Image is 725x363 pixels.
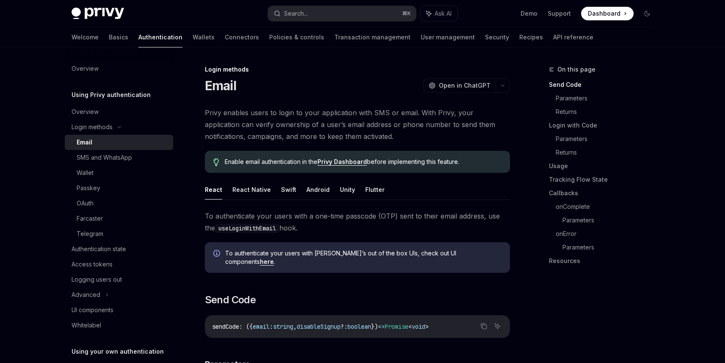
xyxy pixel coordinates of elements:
[213,158,219,166] svg: Tip
[65,61,173,76] a: Overview
[215,224,279,233] code: useLoginWithEmail
[225,158,501,166] span: Enable email authentication in the before implementing this feature.
[213,250,222,258] svg: Info
[205,65,510,74] div: Login methods
[253,323,270,330] span: email
[65,226,173,241] a: Telegram
[72,274,122,285] div: Logging users out
[378,323,385,330] span: =>
[72,259,113,269] div: Access tokens
[65,104,173,119] a: Overview
[205,293,256,307] span: Send Code
[72,290,100,300] div: Advanced
[556,91,661,105] a: Parameters
[412,323,425,330] span: void
[225,249,502,266] span: To authenticate your users with [PERSON_NAME]’s out of the box UIs, check out UI components .
[423,78,496,93] button: Open in ChatGPT
[408,323,412,330] span: <
[77,152,132,163] div: SMS and WhatsApp
[225,27,259,47] a: Connectors
[562,241,661,254] a: Parameters
[138,27,182,47] a: Authentication
[549,186,661,200] a: Callbacks
[425,323,429,330] span: >
[77,137,92,147] div: Email
[435,9,452,18] span: Ask AI
[65,135,173,150] a: Email
[65,272,173,287] a: Logging users out
[273,323,293,330] span: string
[77,229,103,239] div: Telegram
[65,318,173,333] a: Whitelabel
[549,159,661,173] a: Usage
[556,132,661,146] a: Parameters
[260,258,274,266] a: here
[239,323,253,330] span: : ({
[521,9,538,18] a: Demo
[72,90,151,100] h5: Using Privy authentication
[269,27,324,47] a: Policies & controls
[334,27,411,47] a: Transaction management
[270,323,273,330] span: :
[65,257,173,272] a: Access tokens
[65,302,173,318] a: UI components
[72,64,99,74] div: Overview
[77,198,94,208] div: OAuth
[347,323,371,330] span: boolean
[478,321,489,332] button: Copy the contents from the code block
[306,180,330,200] button: Android
[65,196,173,211] a: OAuth
[549,119,661,132] a: Login with Code
[77,183,100,193] div: Passkey
[485,27,509,47] a: Security
[340,180,355,200] button: Unity
[65,150,173,165] a: SMS and WhatsApp
[581,7,634,20] a: Dashboard
[385,323,408,330] span: Promise
[72,320,101,330] div: Whitelabel
[640,7,654,20] button: Toggle dark mode
[519,27,543,47] a: Recipes
[109,27,128,47] a: Basics
[205,210,510,234] span: To authenticate your users with a one-time passcode (OTP) sent to their email address, use the hook.
[268,6,416,21] button: Search...⌘K
[212,323,239,330] span: sendCode
[65,241,173,257] a: Authentication state
[205,107,510,142] span: Privy enables users to login to your application with SMS or email. With Privy, your application ...
[556,200,661,213] a: onComplete
[420,6,458,21] button: Ask AI
[205,180,222,200] button: React
[492,321,503,332] button: Ask AI
[553,27,593,47] a: API reference
[193,27,215,47] a: Wallets
[284,8,308,19] div: Search...
[77,213,103,224] div: Farcaster
[72,244,126,254] div: Authentication state
[556,105,661,119] a: Returns
[421,27,475,47] a: User management
[549,173,661,186] a: Tracking Flow State
[232,180,271,200] button: React Native
[556,227,661,241] a: onError
[402,10,411,17] span: ⌘ K
[72,346,164,357] h5: Using your own authentication
[72,8,124,19] img: dark logo
[588,9,620,18] span: Dashboard
[557,64,595,75] span: On this page
[281,180,296,200] button: Swift
[548,9,571,18] a: Support
[65,180,173,196] a: Passkey
[72,122,113,132] div: Login methods
[341,323,347,330] span: ?:
[65,211,173,226] a: Farcaster
[77,168,94,178] div: Wallet
[549,254,661,268] a: Resources
[365,180,385,200] button: Flutter
[72,27,99,47] a: Welcome
[297,323,341,330] span: disableSignup
[205,78,236,93] h1: Email
[317,158,367,166] a: Privy Dashboard
[72,305,113,315] div: UI components
[293,323,297,330] span: ,
[65,165,173,180] a: Wallet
